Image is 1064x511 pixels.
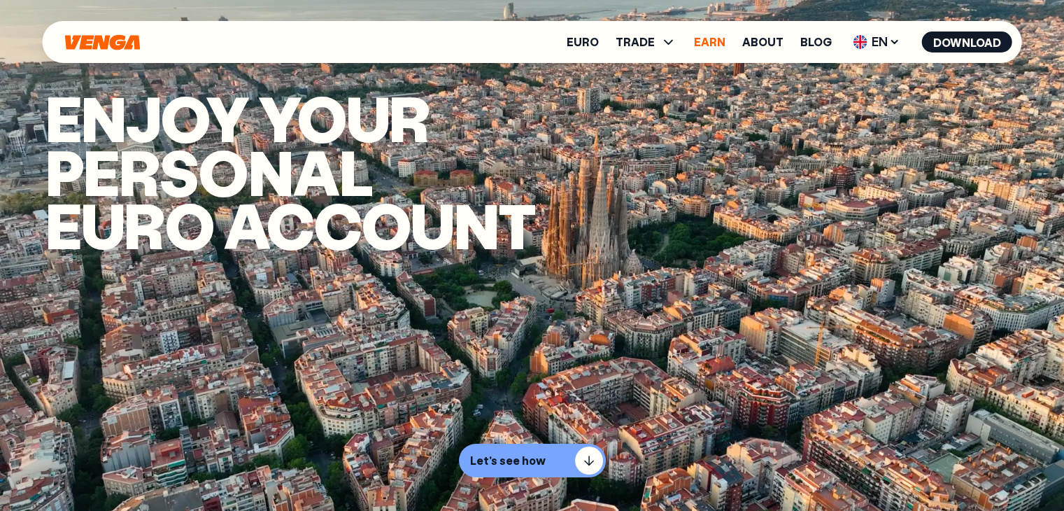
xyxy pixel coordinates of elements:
[459,444,606,477] button: Let's see how
[64,34,142,50] svg: Home
[567,36,599,48] a: Euro
[742,36,783,48] a: About
[800,36,832,48] a: Blog
[849,31,905,53] span: EN
[616,36,655,48] span: TRADE
[616,34,677,50] span: TRADE
[45,91,640,252] h1: Enjoy your PERSONAL euro account
[853,35,867,49] img: flag-uk
[470,454,546,468] p: Let's see how
[694,36,725,48] a: Earn
[922,31,1012,52] button: Download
